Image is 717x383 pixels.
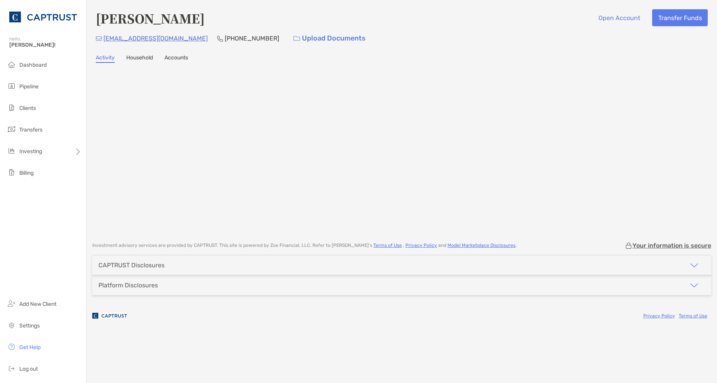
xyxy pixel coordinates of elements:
span: Settings [19,322,40,329]
span: Investing [19,148,42,155]
span: Billing [19,170,34,176]
span: [PERSON_NAME]! [9,42,81,48]
img: get-help icon [7,342,16,351]
img: logout icon [7,364,16,373]
button: Open Account [592,9,646,26]
button: Transfer Funds [652,9,708,26]
img: CAPTRUST Logo [9,3,77,31]
a: Activity [96,54,115,63]
a: Privacy Policy [405,243,437,248]
a: Terms of Use [679,313,707,319]
img: add_new_client icon [7,299,16,308]
img: investing icon [7,146,16,155]
a: Household [126,54,153,63]
div: Platform Disclosures [98,282,158,289]
a: Model Marketplace Disclosures [447,243,515,248]
span: Add New Client [19,301,56,307]
img: settings icon [7,321,16,330]
p: [EMAIL_ADDRESS][DOMAIN_NAME] [103,34,208,43]
span: Clients [19,105,36,111]
h4: [PERSON_NAME] [96,9,205,27]
a: Terms of Use [373,243,402,248]
img: Email Icon [96,36,102,41]
img: clients icon [7,103,16,112]
img: button icon [293,36,300,41]
span: Transfers [19,127,42,133]
img: Phone Icon [217,35,223,42]
img: dashboard icon [7,60,16,69]
a: Upload Documents [288,30,371,47]
img: icon arrow [690,281,699,290]
p: Your information is secure [632,242,711,249]
p: Investment advisory services are provided by CAPTRUST . This site is powered by Zoe Financial, LL... [92,243,517,248]
a: Accounts [164,54,188,63]
p: [PHONE_NUMBER] [225,34,279,43]
div: CAPTRUST Disclosures [98,262,164,269]
img: transfers icon [7,125,16,134]
img: icon arrow [690,261,699,270]
span: Pipeline [19,83,39,90]
span: Dashboard [19,62,47,68]
img: pipeline icon [7,81,16,91]
span: Log out [19,366,38,372]
span: Get Help [19,344,41,351]
a: Privacy Policy [643,313,675,319]
img: billing icon [7,168,16,177]
img: company logo [92,307,127,324]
